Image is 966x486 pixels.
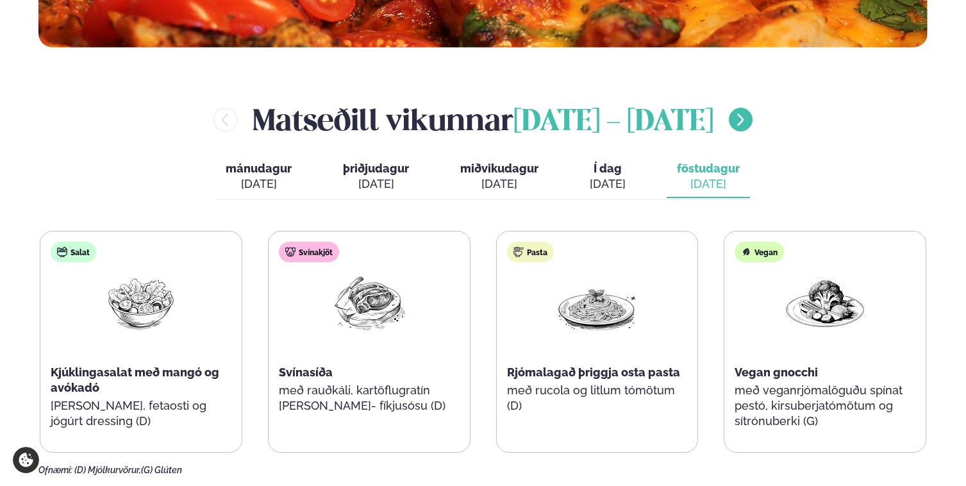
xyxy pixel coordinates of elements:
[460,176,538,192] div: [DATE]
[226,176,292,192] div: [DATE]
[253,99,713,140] h2: Matseðill vikunnar
[735,242,784,262] div: Vegan
[141,465,182,475] span: (G) Glúten
[328,272,410,332] img: Pork-Meat.png
[38,465,72,475] span: Ofnæmi:
[215,156,302,198] button: mánudagur [DATE]
[13,447,39,473] a: Cookie settings
[279,242,339,262] div: Svínakjöt
[667,156,750,198] button: föstudagur [DATE]
[556,272,638,332] img: Spagetti.png
[343,176,409,192] div: [DATE]
[74,465,141,475] span: (D) Mjólkurvörur,
[460,162,538,175] span: miðvikudagur
[279,365,333,379] span: Svínasíða
[677,162,740,175] span: föstudagur
[226,162,292,175] span: mánudagur
[57,247,67,257] img: salad.svg
[279,383,460,414] p: með rauðkáli, kartöflugratín [PERSON_NAME]- fíkjusósu (D)
[590,161,626,176] span: Í dag
[450,156,549,198] button: miðvikudagur [DATE]
[590,176,626,192] div: [DATE]
[51,398,231,429] p: [PERSON_NAME], fetaosti og jógúrt dressing (D)
[735,383,915,429] p: með veganrjómalöguðu spínat pestó, kirsuberjatómötum og sítrónuberki (G)
[507,365,680,379] span: Rjómalagað þriggja osta pasta
[729,108,753,131] button: menu-btn-right
[100,272,182,332] img: Salad.png
[784,272,866,332] img: Vegan.png
[677,176,740,192] div: [DATE]
[285,247,296,257] img: pork.svg
[51,365,219,394] span: Kjúklingasalat með mangó og avókadó
[513,247,524,257] img: pasta.svg
[213,108,237,131] button: menu-btn-left
[513,108,713,137] span: [DATE] - [DATE]
[51,242,96,262] div: Salat
[579,156,636,198] button: Í dag [DATE]
[333,156,419,198] button: þriðjudagur [DATE]
[343,162,409,175] span: þriðjudagur
[741,247,751,257] img: Vegan.svg
[735,365,818,379] span: Vegan gnocchi
[507,242,554,262] div: Pasta
[507,383,688,414] p: með rucola og litlum tómötum (D)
